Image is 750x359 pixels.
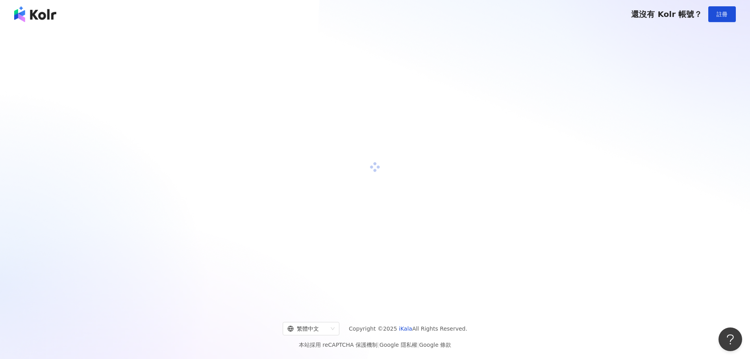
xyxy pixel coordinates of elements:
[719,327,742,351] iframe: Help Scout Beacon - Open
[419,342,451,348] a: Google 條款
[717,11,728,17] span: 註冊
[287,322,328,335] div: 繁體中文
[399,326,412,332] a: iKala
[299,340,451,350] span: 本站採用 reCAPTCHA 保護機制
[417,342,419,348] span: |
[631,9,702,19] span: 還沒有 Kolr 帳號？
[349,324,467,333] span: Copyright © 2025 All Rights Reserved.
[378,342,380,348] span: |
[14,6,56,22] img: logo
[708,6,736,22] button: 註冊
[380,342,417,348] a: Google 隱私權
